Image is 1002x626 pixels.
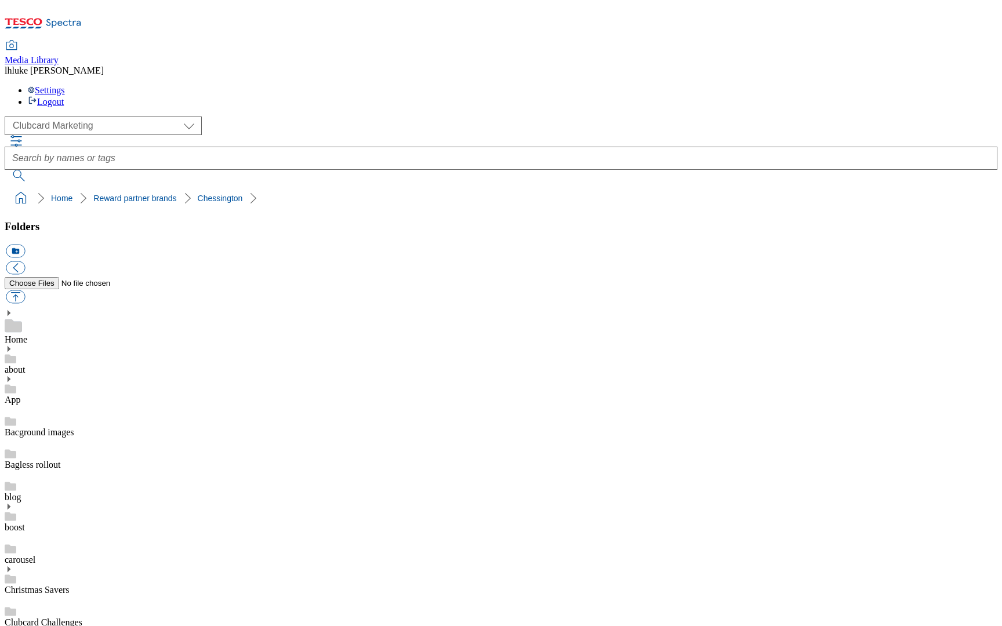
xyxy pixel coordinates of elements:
[28,85,65,95] a: Settings
[5,585,70,595] a: Christmas Savers
[5,555,35,565] a: carousel
[12,65,104,75] span: luke [PERSON_NAME]
[5,395,21,405] a: App
[5,427,74,437] a: Bacground images
[5,365,26,374] a: about
[12,189,30,208] a: home
[5,220,997,233] h3: Folders
[5,334,27,344] a: Home
[28,97,64,107] a: Logout
[51,194,72,203] a: Home
[5,460,60,469] a: Bagless rollout
[5,187,997,209] nav: breadcrumb
[198,194,243,203] a: Chessington
[5,147,997,170] input: Search by names or tags
[5,522,25,532] a: boost
[5,41,59,65] a: Media Library
[93,194,176,203] a: Reward partner brands
[5,65,12,75] span: lh
[5,492,21,502] a: blog
[5,55,59,65] span: Media Library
